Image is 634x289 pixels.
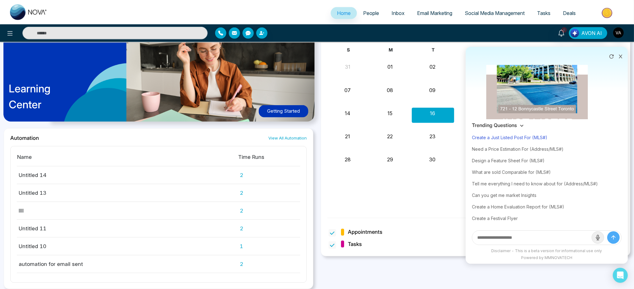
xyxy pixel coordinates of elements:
[563,10,576,16] span: Deals
[347,47,350,52] span: S
[472,155,622,166] div: Design a Feature Sheet For (MLS#)
[345,63,350,71] button: 31
[17,238,238,255] td: Untitled 10
[9,81,50,112] p: Learning Center
[411,7,459,19] a: Email Marketing
[581,29,602,37] span: AVON AI
[387,133,393,140] button: 22
[268,135,307,141] a: View All Automation
[345,133,350,140] button: 21
[430,63,435,71] button: 02
[459,7,531,19] a: Social Media Management
[363,10,379,16] span: People
[10,135,39,141] h2: Automation
[17,255,238,273] td: automation for email sent
[331,7,357,19] a: Home
[238,220,300,238] td: 2
[465,10,525,16] span: Social Media Management
[531,7,557,19] a: Tasks
[387,110,392,117] button: 15
[17,202,238,220] td: llll
[10,4,47,20] img: Nova CRM Logo
[259,105,308,117] button: Getting Started
[348,240,362,248] span: Tasks
[613,268,628,283] div: Open Intercom Messenger
[17,153,238,166] th: Name
[569,27,607,39] button: AVON AI
[472,213,622,224] div: Create a Festival Flyer
[238,153,300,166] th: Time Runs
[4,17,313,129] a: LearningCenterGetting Started
[238,184,300,202] td: 2
[17,166,238,184] td: Untitled 14
[387,86,393,94] button: 08
[345,156,351,163] button: 28
[557,7,582,19] a: Deals
[238,166,300,184] td: 2
[472,166,622,178] div: What are sold Comparable for (MLS#)
[472,143,622,155] div: Need a Price Estimation For (Address/MLS#)
[238,202,300,220] td: 2
[387,63,393,71] button: 01
[238,238,300,255] td: 1
[613,27,624,38] img: User Avatar
[430,110,435,117] button: 16
[472,178,622,189] div: Tell me everything I need to know about for (Address/MLS#)
[345,110,350,117] button: 14
[429,156,435,163] button: 30
[238,255,300,273] td: 2
[337,10,351,16] span: Home
[357,7,385,19] a: People
[554,27,569,38] a: 6
[537,10,550,16] span: Tasks
[391,10,405,16] span: Inbox
[344,86,351,94] button: 07
[472,189,622,201] div: Can you get me market Insights
[327,47,624,210] div: Month View
[17,184,238,202] td: Untitled 13
[430,133,435,140] button: 23
[432,47,435,52] span: T
[472,201,622,213] div: Create a Home Evaluation Report for (MLS#)
[585,6,630,20] img: Market-place.gif
[469,255,625,261] div: Powered by MMNOVATECH
[570,29,579,37] img: Lead Flow
[387,156,393,163] button: 29
[429,86,435,94] button: 09
[385,7,411,19] a: Inbox
[561,27,567,33] span: 6
[417,10,452,16] span: Email Marketing
[472,132,622,143] div: Create a Just Listed Post For (MLS#)
[17,220,238,238] td: Untitled 11
[472,122,517,128] h3: Trending Questions
[348,228,382,236] span: Appointments
[469,248,625,254] div: Disclaimer - This is a beta version for informational use only
[389,47,393,52] span: M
